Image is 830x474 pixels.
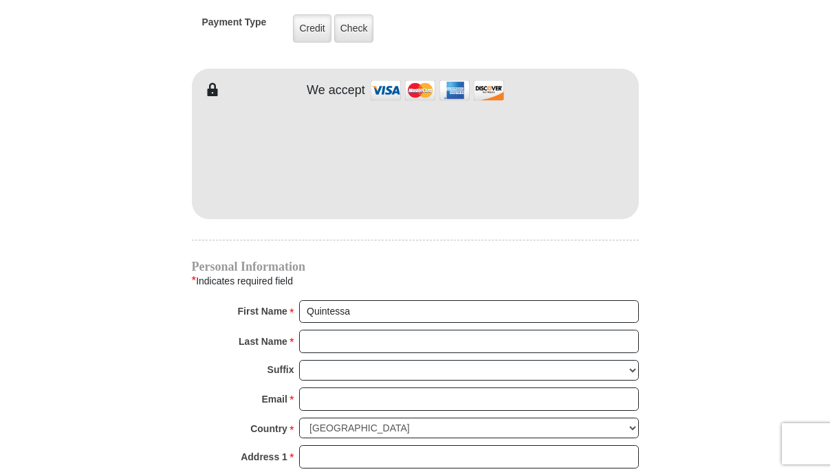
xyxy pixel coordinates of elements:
div: Indicates required field [192,272,639,290]
label: Credit [293,14,331,43]
strong: Suffix [267,360,294,379]
img: credit cards accepted [369,76,506,105]
strong: Email [262,390,287,409]
label: Check [334,14,374,43]
strong: Last Name [239,332,287,351]
strong: First Name [238,302,287,321]
strong: Country [250,419,287,438]
h4: We accept [307,83,365,98]
h5: Payment Type [202,16,267,35]
h4: Personal Information [192,261,639,272]
strong: Address 1 [241,447,287,466]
